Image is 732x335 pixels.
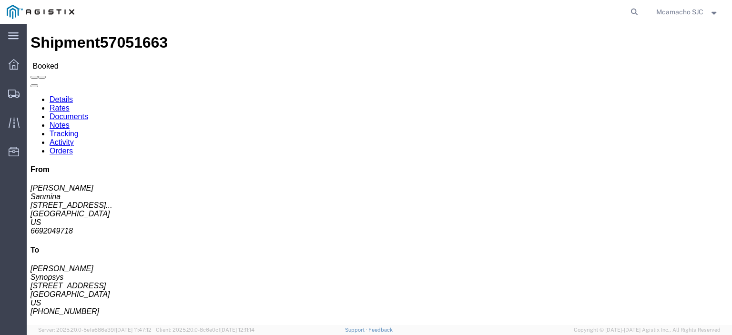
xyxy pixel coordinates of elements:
img: logo [7,5,74,19]
span: Copyright © [DATE]-[DATE] Agistix Inc., All Rights Reserved [574,326,721,334]
button: Mcamacho SJC [656,6,719,18]
iframe: FS Legacy Container [27,24,732,325]
span: [DATE] 11:47:12 [116,327,152,333]
span: [DATE] 12:11:14 [220,327,254,333]
a: Feedback [368,327,393,333]
span: Client: 2025.20.0-8c6e0cf [156,327,254,333]
span: Server: 2025.20.0-5efa686e39f [38,327,152,333]
a: Support [345,327,369,333]
span: Mcamacho SJC [656,7,703,17]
